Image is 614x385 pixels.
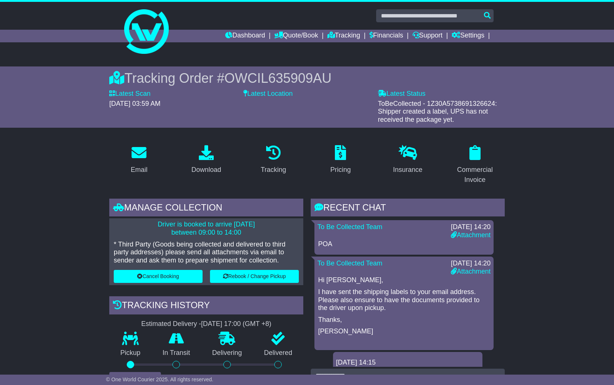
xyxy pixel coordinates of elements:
[256,143,291,177] a: Tracking
[109,372,161,385] button: View Full Tracking
[326,143,356,177] a: Pricing
[191,165,221,175] div: Download
[445,143,505,187] a: Commercial Invoice
[201,349,253,357] p: Delivering
[243,90,293,98] label: Latest Location
[330,165,351,175] div: Pricing
[451,268,491,275] a: Attachment
[318,327,490,336] p: [PERSON_NAME]
[224,71,332,86] span: OWCIL635909AU
[126,143,152,177] a: Email
[225,30,265,42] a: Dashboard
[106,376,213,382] span: © One World Courier 2025. All rights reserved.
[369,30,403,42] a: Financials
[318,240,490,248] p: POA
[109,349,152,357] p: Pickup
[452,30,484,42] a: Settings
[187,143,226,177] a: Download
[109,90,151,98] label: Latest Scan
[318,276,490,284] p: Hi [PERSON_NAME],
[109,296,303,316] div: Tracking history
[274,30,318,42] a: Quote/Book
[336,359,479,367] div: [DATE] 14:15
[201,320,271,328] div: [DATE] 17:00 (GMT +8)
[451,223,491,231] div: [DATE] 14:20
[318,316,490,324] p: Thanks,
[450,165,500,185] div: Commercial Invoice
[109,199,303,219] div: Manage collection
[152,349,201,357] p: In Transit
[109,100,161,107] span: [DATE] 03:59 AM
[311,199,505,219] div: RECENT CHAT
[413,30,443,42] a: Support
[451,260,491,268] div: [DATE] 14:20
[109,70,505,86] div: Tracking Order #
[393,165,422,175] div: Insurance
[114,241,299,265] p: * Third Party (Goods being collected and delivered to third party addresses) please send all atta...
[378,100,497,123] span: ToBeCollected - 1Z30A5738691326624: Shipper created a label, UPS has not received the package yet.
[318,288,490,312] p: I have sent the shipping labels to your email address. Please also ensure to have the documents p...
[210,270,299,283] button: Rebook / Change Pickup
[317,260,382,267] a: To Be Collected Team
[114,221,299,236] p: Driver is booked to arrive [DATE] between 09:00 to 14:00
[109,320,303,328] div: Estimated Delivery -
[327,30,360,42] a: Tracking
[451,231,491,239] a: Attachment
[388,143,427,177] a: Insurance
[131,165,148,175] div: Email
[114,270,203,283] button: Cancel Booking
[378,90,426,98] label: Latest Status
[253,349,304,357] p: Delivered
[317,223,382,231] a: To Be Collected Team
[261,165,286,175] div: Tracking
